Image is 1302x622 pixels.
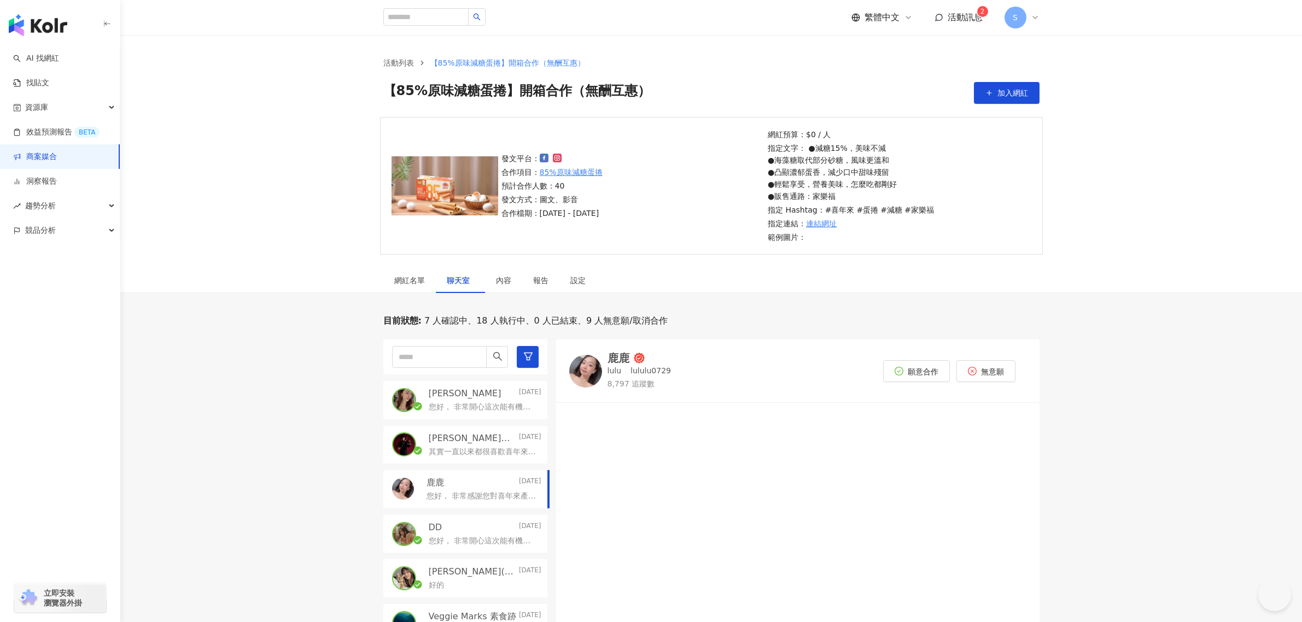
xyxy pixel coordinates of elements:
[501,180,603,192] p: 預計合作人數：40
[429,521,442,533] p: DD
[630,366,671,377] p: lululu0729
[825,204,855,216] p: #喜年來
[501,207,603,219] p: 合作檔期：[DATE] - [DATE]
[865,11,900,24] span: 繁體中文
[904,204,934,216] p: #家樂福
[383,315,422,327] p: 目前狀態 :
[768,218,934,230] p: 指定連結：
[768,231,934,243] p: 範例圖片：
[25,218,56,243] span: 競品分析
[519,432,541,444] p: [DATE]
[1013,11,1018,24] span: S
[608,366,622,377] p: lulu
[393,523,415,545] img: KOL Avatar
[427,491,537,502] p: 您好， 非常感謝您對喜年來產品的支持與喜愛！經評估後，認為您的形象及發佈內容符合減糖蛋捲的產品訴求，有意願與您進行進一步的合作。 然而在確認合作前，想先與您確認是否知道此次合作為「無酬互惠」的呢...
[608,379,671,390] p: 8,797 追蹤數
[25,95,48,120] span: 資源庫
[977,6,988,17] sup: 2
[501,193,603,206] p: 發文方式：圖文、影音
[883,360,950,382] button: 願意合作
[44,588,82,608] span: 立即安裝 瀏覽器外掛
[501,166,603,178] p: 合作項目：
[14,583,106,613] a: chrome extension立即安裝 瀏覽器外掛
[13,202,21,210] span: rise
[383,82,651,104] span: 【85%原味減糖蛋捲】開箱合作（無酬互惠）
[13,127,100,138] a: 效益預測報告BETA
[981,367,1004,376] span: 無意願
[25,193,56,218] span: 趨勢分析
[473,13,481,21] span: search
[493,351,503,361] span: search
[429,566,517,578] p: [PERSON_NAME](๑❛ᴗ❛๑)۶
[768,204,934,216] p: 指定 Hashtag：
[519,521,541,533] p: [DATE]
[570,274,586,286] div: 設定
[948,12,983,22] span: 活動訊息
[768,142,934,202] p: 指定文字： ●減糖15%，美味不減 ●海藻糖取代部分砂糖，風味更溫和 ●凸顯濃郁蛋香，減少口中甜味殘留 ●輕鬆享受，營養美味，怎麼吃都剛好 ●販售通路：家樂福
[429,447,537,457] p: 其實一直以來都很喜歡喜年來你們家的蛋捲～很期待日後都能互惠合作～：）
[394,274,425,286] div: 網紅名單
[9,14,67,36] img: logo
[974,82,1040,104] button: 加入網紅
[496,274,511,286] div: 內容
[523,351,533,361] span: filter
[540,166,603,178] a: 85%原味減糖蛋捲
[392,478,414,500] img: KOL Avatar
[17,589,39,607] img: chrome extension
[519,388,541,400] p: [DATE]
[381,57,416,69] a: 活動列表
[13,151,57,162] a: 商案媒合
[1258,578,1291,611] iframe: Help Scout Beacon - Open
[13,176,57,187] a: 洞察報告
[768,128,934,140] p: 網紅預算：$0 / 人
[856,204,878,216] p: #蛋捲
[393,433,415,455] img: KOL Avatar
[569,355,602,388] img: KOL Avatar
[13,78,49,89] a: 找貼文
[427,477,444,489] p: 鹿鹿
[392,156,498,215] img: 85%原味減糖蛋捲
[880,204,902,216] p: #減糖
[895,367,903,375] span: check-circle
[501,152,603,165] p: 發文平台：
[447,277,474,284] span: 聊天室
[429,536,537,547] p: 您好， 非常開心這次能有機會與您合作，為安排商品寄送事宜，需再麻煩您協助確認以下資訊： 1. 收件人姓名：[PERSON_NAME]2. 收件人電話：[PHONE_NUMBER] 3. 收件人地...
[393,389,415,411] img: KOL Avatar
[430,58,585,67] span: 【85%原味減糖蛋捲】開箱合作（無酬互惠）
[980,8,985,15] span: 2
[519,477,541,489] p: [DATE]
[13,53,59,64] a: searchAI 找網紅
[429,432,517,444] p: [PERSON_NAME]｜[PERSON_NAME]
[608,353,629,363] div: 鹿鹿
[806,218,837,230] a: 連結網址
[569,353,671,389] a: KOL Avatar鹿鹿lululululu07298,797 追蹤數
[393,567,415,589] img: KOL Avatar
[429,402,537,413] p: 您好， 非常開心這次能有機會與您合作，為安排商品寄送事宜，需再麻煩您協助確認以下資訊： 1. 收件人姓名：[PERSON_NAME]2. 收件人電話：[PHONE_NUMBER] 3. 收件人地...
[997,89,1028,97] span: 加入網紅
[429,388,501,400] p: [PERSON_NAME]
[956,360,1015,382] button: 無意願
[429,580,444,591] p: 好的
[533,274,548,286] div: 報告
[519,566,541,578] p: [DATE]
[968,367,977,375] span: close-circle
[422,315,668,327] span: 7 人確認中、18 人執行中、0 人已結束、9 人無意願/取消合作
[908,367,938,376] span: 願意合作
